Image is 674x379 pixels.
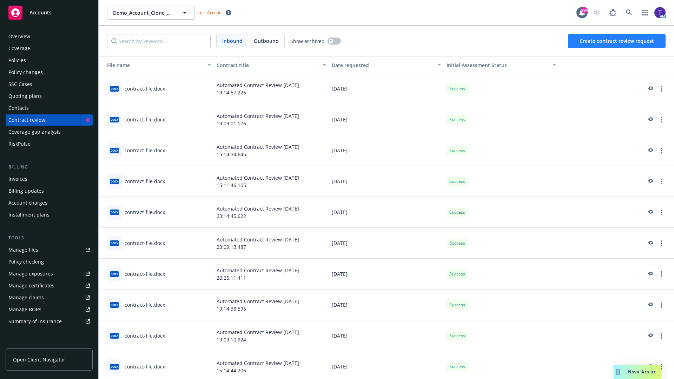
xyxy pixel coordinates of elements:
[6,316,93,327] a: Summary of insurance
[6,341,93,348] div: Analytics hub
[248,34,284,48] span: Outbound
[125,363,165,370] div: contract-file.docx
[646,85,654,93] a: preview
[8,316,62,327] div: Summary of insurance
[125,178,165,185] div: contract-file.docx
[214,56,329,73] button: Contract title
[8,244,38,255] div: Manage files
[8,256,44,267] div: Policy checking
[214,228,329,259] div: Automated Contract Review [DATE] 23:09:13.487
[110,86,119,91] span: docx
[6,268,93,279] a: Manage exposures
[8,268,53,279] div: Manage exposures
[580,38,654,44] span: Create contract review request
[614,365,622,379] div: Drag to move
[214,104,329,135] div: Automated Contract Review [DATE] 19:09:01.176
[329,320,444,351] div: [DATE]
[622,6,636,20] a: Search
[110,148,119,153] span: docx
[125,332,165,339] div: contract-file.docx
[8,31,30,42] div: Overview
[8,79,32,90] div: SSC Cases
[290,38,325,45] span: Show archived
[125,116,165,123] div: contract-file.docx
[6,185,93,197] a: Billing updates
[110,271,119,277] span: docx
[125,301,165,308] div: contract-file.docx
[646,270,654,278] a: preview
[657,177,666,186] a: more
[657,239,666,247] a: more
[8,126,61,138] div: Coverage gap analysis
[6,91,93,102] a: Quoting plans
[8,280,54,291] div: Manage certificates
[657,363,666,371] a: more
[329,104,444,135] div: [DATE]
[198,9,223,15] span: Test Account
[657,115,666,124] a: more
[6,126,93,138] a: Coverage gap analysis
[110,117,119,122] span: docx
[6,209,93,220] a: Installment plans
[125,85,165,92] div: contract-file.docx
[6,244,93,255] a: Manage files
[657,332,666,340] a: more
[646,177,654,186] a: preview
[6,3,93,22] a: Accounts
[329,290,444,320] div: [DATE]
[217,34,248,48] span: Inbound
[449,240,465,246] span: Success
[447,62,507,68] span: Initial Assessment Status
[214,197,329,228] div: Automated Contract Review [DATE] 23:14:45.622
[657,270,666,278] a: more
[646,363,654,371] a: preview
[222,37,243,45] span: Inbound
[581,7,588,13] div: 99+
[657,85,666,93] a: more
[217,61,318,69] div: Contract title
[214,73,329,104] div: Automated Contract Review [DATE] 19:14:57.226
[6,55,93,66] a: Policies
[329,135,444,166] div: [DATE]
[449,364,465,370] span: Success
[113,9,174,16] span: Demo_Account_Clone_QA_CR_Tests_Client
[214,135,329,166] div: Automated Contract Review [DATE] 15:14:34.645
[6,197,93,208] a: Account charges
[101,61,203,69] div: File name
[568,34,666,48] button: Create contract review request
[449,178,465,185] span: Success
[125,147,165,154] div: contract-file.docx
[590,6,604,20] a: Start snowing
[646,332,654,340] a: preview
[8,55,26,66] div: Policies
[646,115,654,124] a: preview
[329,166,444,197] div: [DATE]
[8,185,44,197] div: Billing updates
[107,34,211,48] input: Search by keyword...
[614,365,661,379] button: Nova Assist
[110,333,119,338] span: docx
[628,369,656,375] span: Nova Assist
[8,67,43,78] div: Policy changes
[449,147,465,154] span: Success
[449,333,465,339] span: Success
[449,86,465,92] span: Success
[447,61,548,69] div: Toggle SortBy
[6,31,93,42] a: Overview
[646,208,654,217] a: preview
[449,302,465,308] span: Success
[6,79,93,90] a: SSC Cases
[332,61,434,69] div: Date requested
[8,91,42,102] div: Quoting plans
[110,179,119,184] span: docx
[6,292,93,303] a: Manage claims
[646,146,654,155] a: preview
[214,320,329,351] div: Automated Contract Review [DATE] 19:09:10.924
[195,9,234,16] span: Test Account
[329,259,444,290] div: [DATE]
[8,292,44,303] div: Manage claims
[329,73,444,104] div: [DATE]
[13,356,65,363] span: Open Client Navigator
[101,61,203,69] div: Toggle SortBy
